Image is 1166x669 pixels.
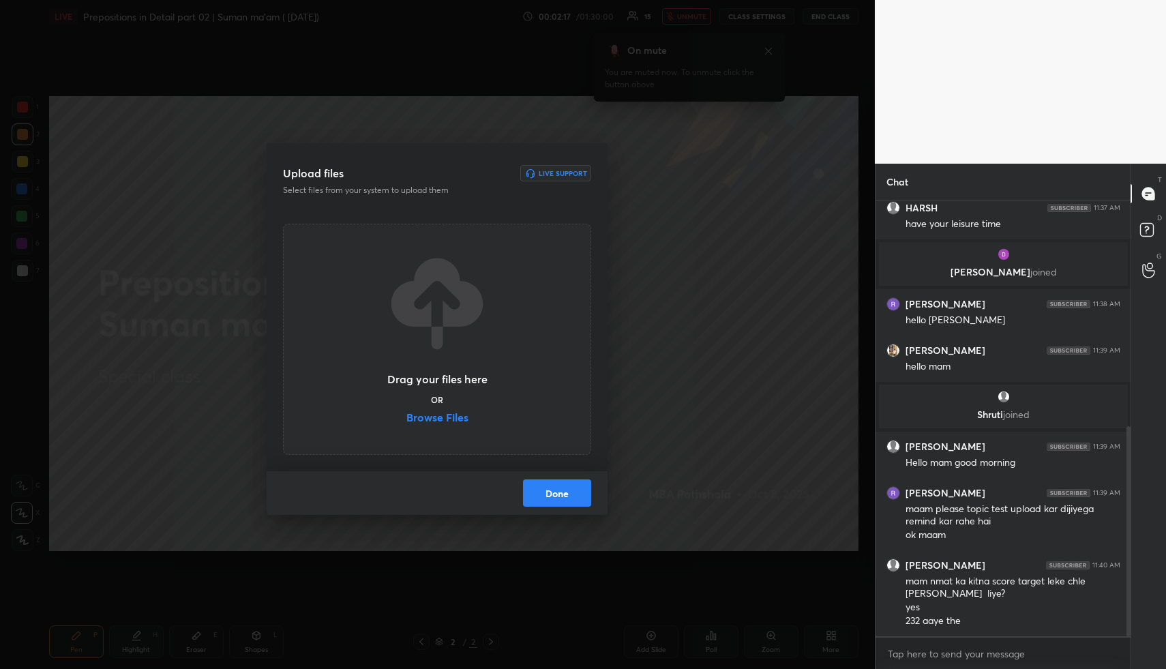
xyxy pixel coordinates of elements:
img: thumbnail.jpg [996,248,1010,261]
img: thumbnail.jpg [887,298,899,310]
h6: [PERSON_NAME] [906,559,985,571]
div: grid [876,200,1131,636]
img: thumbnail.jpg [887,344,899,357]
div: 11:39 AM [1093,489,1120,497]
p: [PERSON_NAME] [887,267,1120,278]
h3: Drag your files here [387,374,488,385]
img: 4P8fHbbgJtejmAAAAAElFTkSuQmCC [1046,561,1090,569]
img: default.png [887,441,899,453]
h6: [PERSON_NAME] [906,344,985,357]
div: 11:37 AM [1094,204,1120,212]
img: 4P8fHbbgJtejmAAAAAElFTkSuQmCC [1047,300,1090,308]
img: default.png [887,202,899,214]
span: joined [1003,408,1030,421]
img: default.png [887,559,899,571]
div: 11:38 AM [1093,300,1120,308]
div: ok maam [906,529,1120,542]
div: hello mam [906,360,1120,374]
img: 4P8fHbbgJtejmAAAAAElFTkSuQmCC [1047,204,1091,212]
h6: Live Support [539,170,587,177]
div: have your leisure time [906,218,1120,231]
div: 11:40 AM [1092,561,1120,569]
button: Done [523,479,591,507]
h6: HARSH [906,202,938,214]
img: thumbnail.jpg [887,487,899,499]
img: default.png [996,390,1010,404]
h3: Upload files [283,165,344,181]
div: hello [PERSON_NAME] [906,314,1120,327]
p: Select files from your system to upload them [283,184,504,196]
img: 4P8fHbbgJtejmAAAAAElFTkSuQmCC [1047,489,1090,497]
p: D [1157,213,1162,223]
h6: [PERSON_NAME] [906,487,985,499]
p: Chat [876,164,919,200]
p: Shruti [887,409,1120,420]
h6: [PERSON_NAME] [906,298,985,310]
div: Hello mam good morning [906,456,1120,470]
h5: OR [431,396,443,404]
div: 11:39 AM [1093,443,1120,451]
p: T [1158,175,1162,185]
span: joined [1030,265,1056,278]
img: 4P8fHbbgJtejmAAAAAElFTkSuQmCC [1047,346,1090,355]
div: 11:39 AM [1093,346,1120,355]
div: mam nmat ka kitna score target leke chle [PERSON_NAME] liye? [906,575,1120,601]
div: 232 aaye the [906,614,1120,628]
p: G [1156,251,1162,261]
div: yes [906,601,1120,614]
h6: [PERSON_NAME] [906,441,985,453]
div: maam please topic test upload kar dijiyega remind kar rahe hai [906,503,1120,529]
img: 4P8fHbbgJtejmAAAAAElFTkSuQmCC [1047,443,1090,451]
